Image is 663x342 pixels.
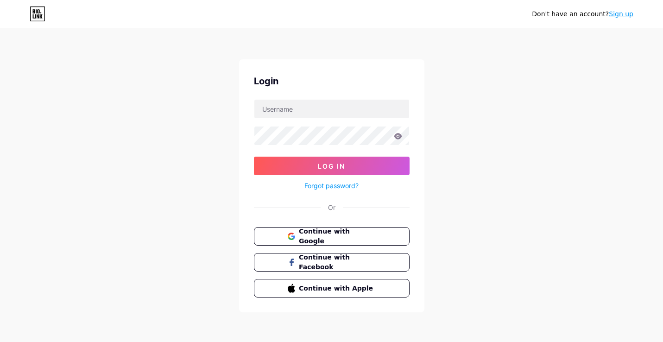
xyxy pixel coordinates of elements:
[299,284,375,293] span: Continue with Apple
[254,253,410,272] button: Continue with Facebook
[328,203,335,212] div: Or
[254,100,409,118] input: Username
[304,181,359,190] a: Forgot password?
[254,74,410,88] div: Login
[254,157,410,175] button: Log In
[609,10,633,18] a: Sign up
[318,162,345,170] span: Log In
[299,227,375,246] span: Continue with Google
[299,253,375,272] span: Continue with Facebook
[254,227,410,246] button: Continue with Google
[532,9,633,19] div: Don't have an account?
[254,279,410,298] button: Continue with Apple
